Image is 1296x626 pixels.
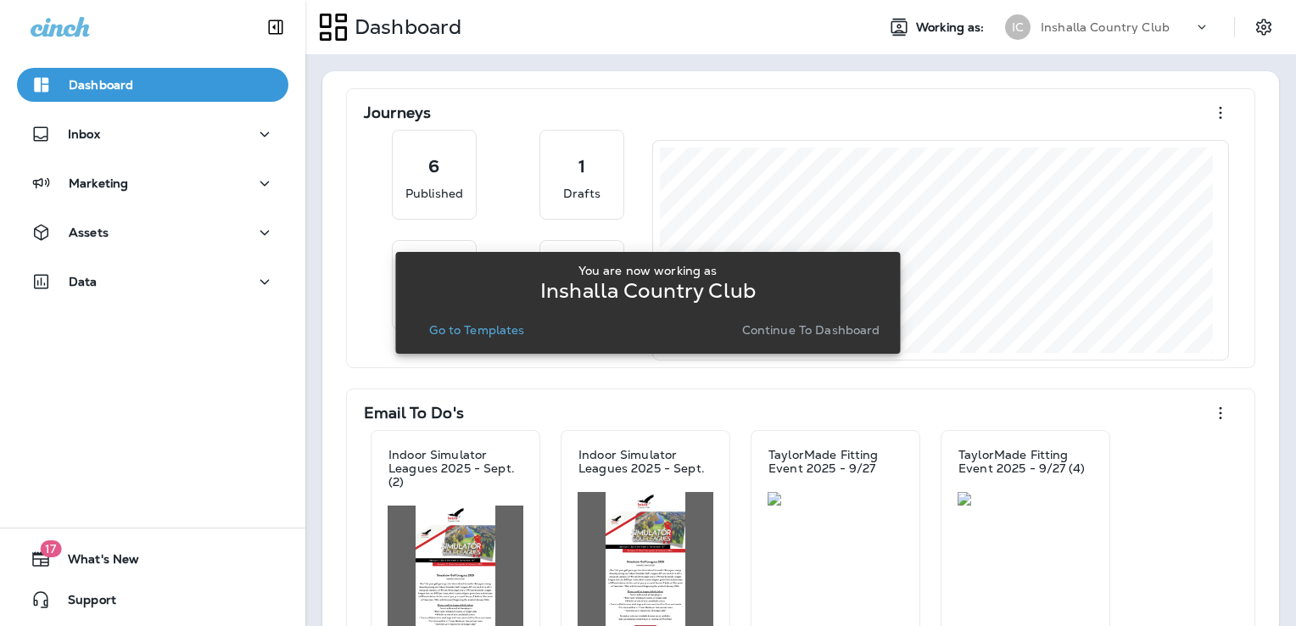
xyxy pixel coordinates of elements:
button: Inbox [17,117,288,151]
button: Collapse Sidebar [252,10,299,44]
p: Indoor Simulator Leagues 2025 - Sept. (2) [388,448,522,489]
p: Marketing [69,176,128,190]
button: 17What's New [17,542,288,576]
p: Dashboard [348,14,461,40]
p: Continue to Dashboard [742,323,880,337]
button: Go to Templates [422,318,531,342]
p: Inbox [68,127,100,141]
button: Support [17,583,288,617]
p: Inshalla Country Club [540,284,756,298]
div: IC [1005,14,1031,40]
button: Data [17,265,288,299]
button: Dashboard [17,68,288,102]
p: Go to Templates [429,323,524,337]
span: Support [51,593,116,613]
p: You are now working as [578,264,717,277]
span: What's New [51,552,139,573]
p: Journeys [364,104,431,121]
p: TaylorMade Fitting Event 2025 - 9/27 (4) [958,448,1092,475]
p: Dashboard [69,78,133,92]
img: 14877ad1-6257-40c2-a852-63f5a4a108f6.jpg [958,492,1093,506]
p: Email To Do's [364,405,464,422]
p: Data [69,275,98,288]
span: 17 [40,540,61,557]
button: Continue to Dashboard [735,318,887,342]
button: Marketing [17,166,288,200]
button: Settings [1249,12,1279,42]
span: Working as: [916,20,988,35]
p: Assets [69,226,109,239]
button: Assets [17,215,288,249]
p: Inshalla Country Club [1041,20,1170,34]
